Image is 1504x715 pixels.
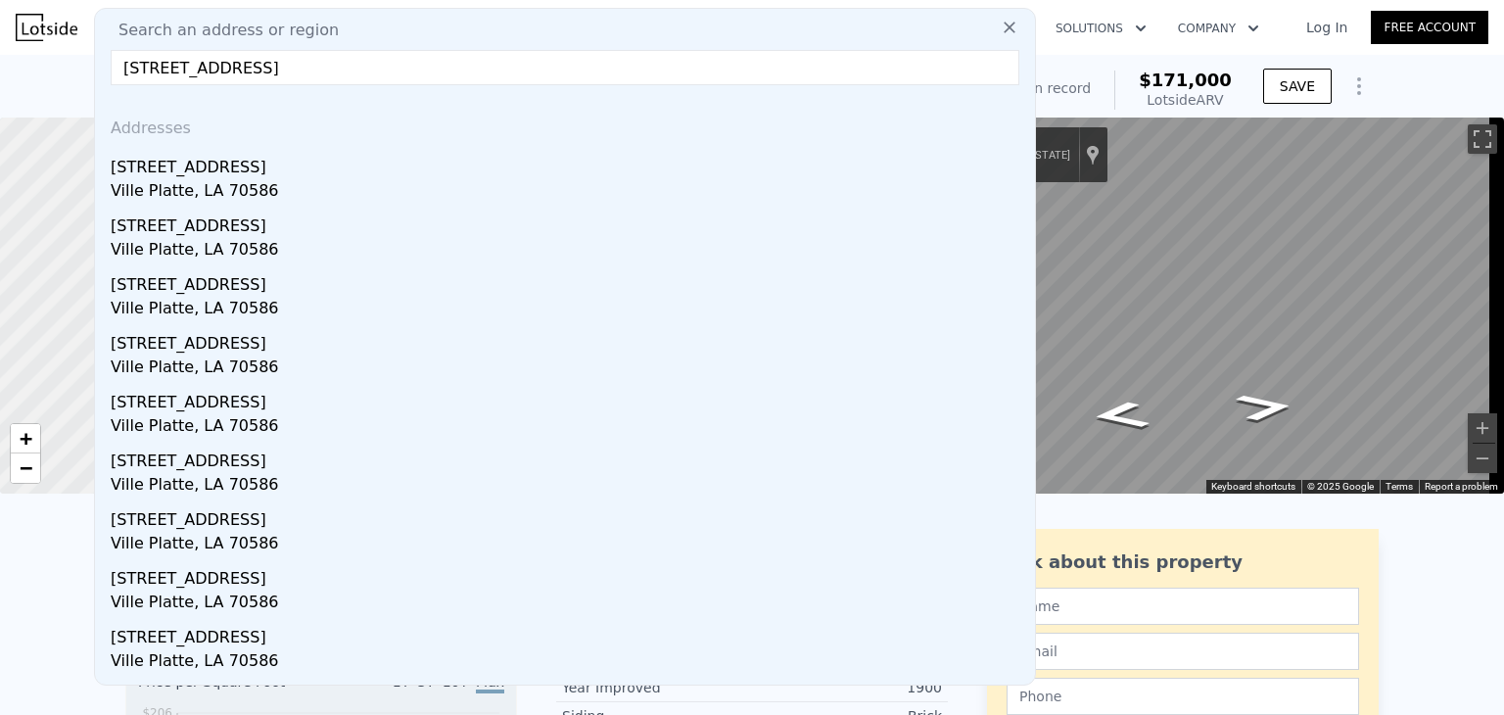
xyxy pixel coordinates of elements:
[1007,588,1359,625] input: Name
[111,50,1019,85] input: Enter an address, city, region, neighborhood or zip code
[562,678,752,697] div: Year Improved
[1162,11,1275,46] button: Company
[1007,548,1359,576] div: Ask about this property
[111,649,1027,677] div: Ville Platte, LA 70586
[103,19,339,42] span: Search an address or region
[896,118,1504,494] div: Street View
[1040,11,1162,46] button: Solutions
[111,179,1027,207] div: Ville Platte, LA 70586
[1371,11,1488,44] a: Free Account
[1339,67,1379,106] button: Show Options
[1307,481,1374,492] span: © 2025 Google
[16,14,77,41] img: Lotside
[111,356,1027,383] div: Ville Platte, LA 70586
[20,455,32,480] span: −
[111,383,1027,414] div: [STREET_ADDRESS]
[111,265,1027,297] div: [STREET_ADDRESS]
[752,678,942,697] div: 1900
[111,618,1027,649] div: [STREET_ADDRESS]
[138,672,321,703] div: Price per Square Foot
[111,414,1027,442] div: Ville Platte, LA 70586
[103,101,1027,148] div: Addresses
[1067,395,1175,436] path: Go South, N Maple Ave
[1007,633,1359,670] input: Email
[1263,69,1332,104] button: SAVE
[1468,444,1497,473] button: Zoom out
[1211,386,1319,427] path: Go North, N Maple Ave
[20,426,32,451] span: +
[1139,70,1232,90] span: $171,000
[1086,144,1100,166] a: Show location on map
[111,559,1027,591] div: [STREET_ADDRESS]
[1283,18,1371,37] a: Log In
[896,118,1504,494] div: Map
[111,297,1027,324] div: Ville Platte, LA 70586
[1211,480,1295,494] button: Keyboard shortcuts
[1386,481,1413,492] a: Terms
[111,591,1027,618] div: Ville Platte, LA 70586
[111,500,1027,532] div: [STREET_ADDRESS]
[111,677,1027,708] div: [STREET_ADDRESS]
[111,473,1027,500] div: Ville Platte, LA 70586
[11,424,40,453] a: Zoom in
[111,532,1027,559] div: Ville Platte, LA 70586
[1468,413,1497,443] button: Zoom in
[111,148,1027,179] div: [STREET_ADDRESS]
[1425,481,1498,492] a: Report a problem
[1139,90,1232,110] div: Lotside ARV
[111,442,1027,473] div: [STREET_ADDRESS]
[111,238,1027,265] div: Ville Platte, LA 70586
[11,453,40,483] a: Zoom out
[111,324,1027,356] div: [STREET_ADDRESS]
[111,207,1027,238] div: [STREET_ADDRESS]
[1468,124,1497,154] button: Toggle fullscreen view
[1007,678,1359,715] input: Phone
